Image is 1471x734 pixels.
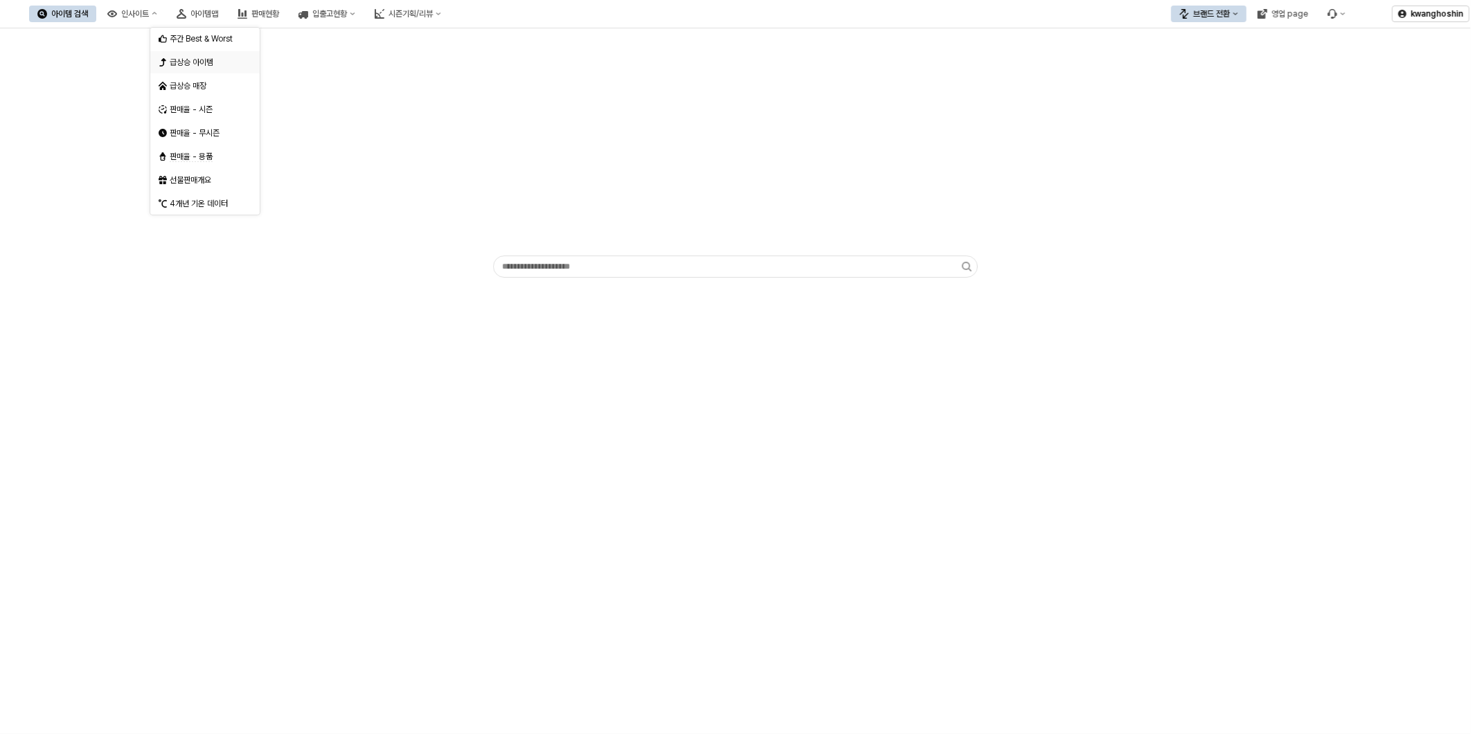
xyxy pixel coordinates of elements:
[170,174,243,186] div: 선물판매개요
[170,127,243,138] div: 판매율 - 무시즌
[170,33,243,44] div: 주간 Best & Worst
[1272,9,1308,19] div: 영업 page
[290,6,364,22] button: 입출고현황
[366,6,449,22] button: 시즌기획/리뷰
[170,80,243,91] div: 급상승 매장
[1392,6,1470,22] button: kwanghoshin
[51,9,88,19] div: 아이템 검색
[312,9,347,19] div: 입출고현황
[251,9,279,19] div: 판매현황
[150,27,260,215] div: Select an option
[99,6,166,22] button: 인사이트
[229,6,287,22] button: 판매현황
[170,152,213,162] span: 판매율 - 용품
[170,57,243,68] div: 급상승 아이템
[190,9,218,19] div: 아이템맵
[1249,6,1317,22] button: 영업 page
[1171,6,1247,22] button: 브랜드 전환
[1193,9,1230,19] div: 브랜드 전환
[121,9,149,19] div: 인사이트
[170,198,243,209] div: 4개년 기온 데이터
[1411,8,1463,19] p: kwanghoshin
[170,104,243,115] div: 판매율 - 시즌
[168,6,226,22] button: 아이템맵
[389,9,433,19] div: 시즌기획/리뷰
[29,6,96,22] button: 아이템 검색
[1319,6,1354,22] div: 버그 제보 및 기능 개선 요청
